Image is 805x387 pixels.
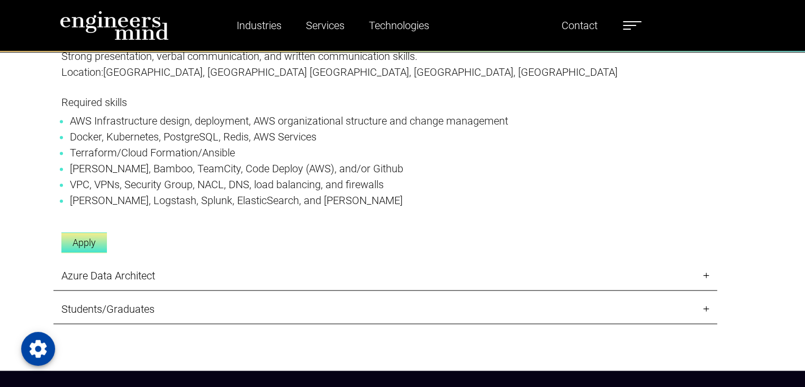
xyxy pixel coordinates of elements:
[365,13,433,38] a: Technologies
[70,145,701,161] li: Terraform/Cloud Formation/Ansible
[70,113,701,129] li: AWS Infrastructure design, deployment, AWS organizational structure and change management
[60,11,169,40] img: logo
[61,64,709,80] p: Location:[GEOGRAPHIC_DATA], [GEOGRAPHIC_DATA] [GEOGRAPHIC_DATA], [GEOGRAPHIC_DATA], [GEOGRAPHIC_D...
[302,13,349,38] a: Services
[70,177,701,192] li: VPC, VPNs, Security Group, NACL, DNS, load balancing, and firewalls
[70,129,701,145] li: Docker, Kubernetes, PostgreSQL, Redis, AWS Services
[61,48,709,64] p: Strong presentation, verbal communication, and written communication skills.
[70,161,701,177] li: [PERSON_NAME], Bamboo, TeamCity, Code Deploy (AWS), and/or Github
[61,232,107,253] a: Apply
[53,295,717,324] a: Students/Graduates
[53,261,717,291] a: Azure Data Architect
[232,13,286,38] a: Industries
[61,96,709,109] h5: Required skills
[557,13,602,38] a: Contact
[70,192,701,208] li: [PERSON_NAME], Logstash, Splunk, ElasticSearch, and [PERSON_NAME]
